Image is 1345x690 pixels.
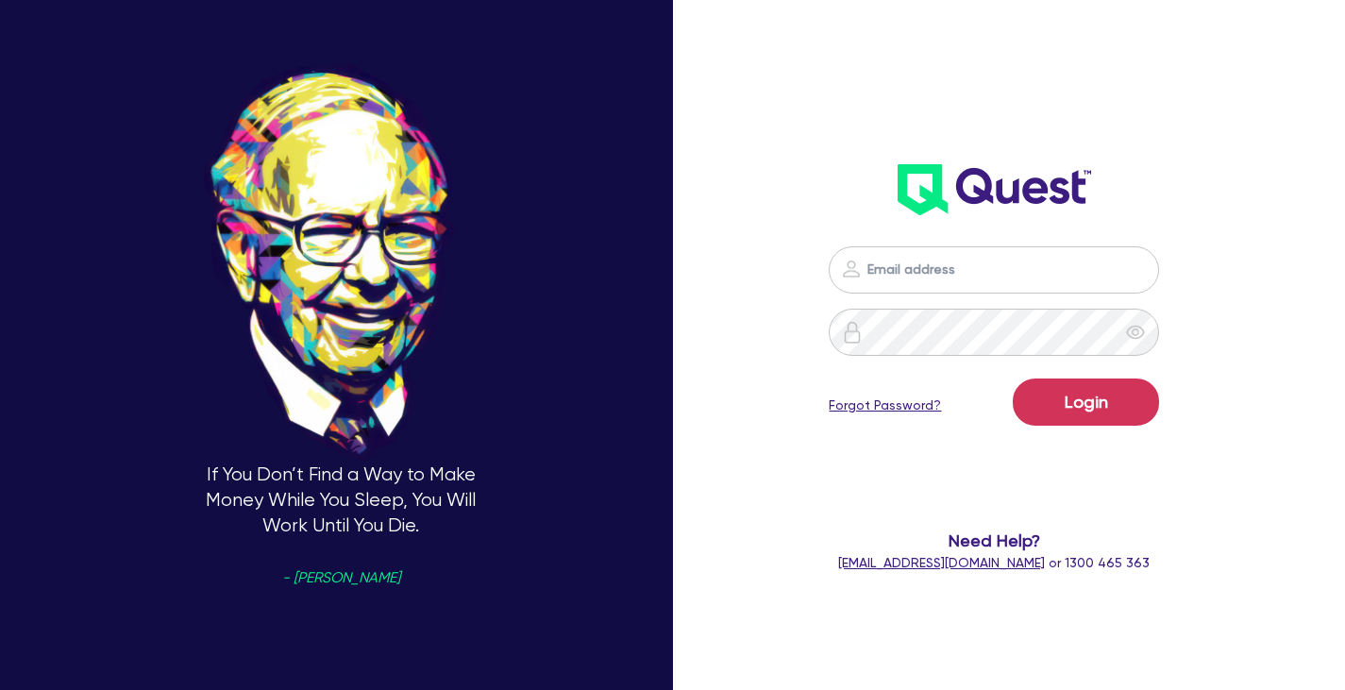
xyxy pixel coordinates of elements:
a: [EMAIL_ADDRESS][DOMAIN_NAME] [838,555,1045,570]
img: wH2k97JdezQIQAAAABJRU5ErkJggg== [898,164,1091,215]
button: Login [1013,379,1159,426]
img: icon-password [841,321,864,344]
a: Forgot Password? [829,395,941,415]
span: eye [1126,323,1145,342]
input: Email address [829,246,1159,294]
span: or 1300 465 363 [838,555,1150,570]
img: icon-password [840,258,863,280]
span: Need Help? [822,528,1167,553]
span: - [PERSON_NAME] [282,571,400,585]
